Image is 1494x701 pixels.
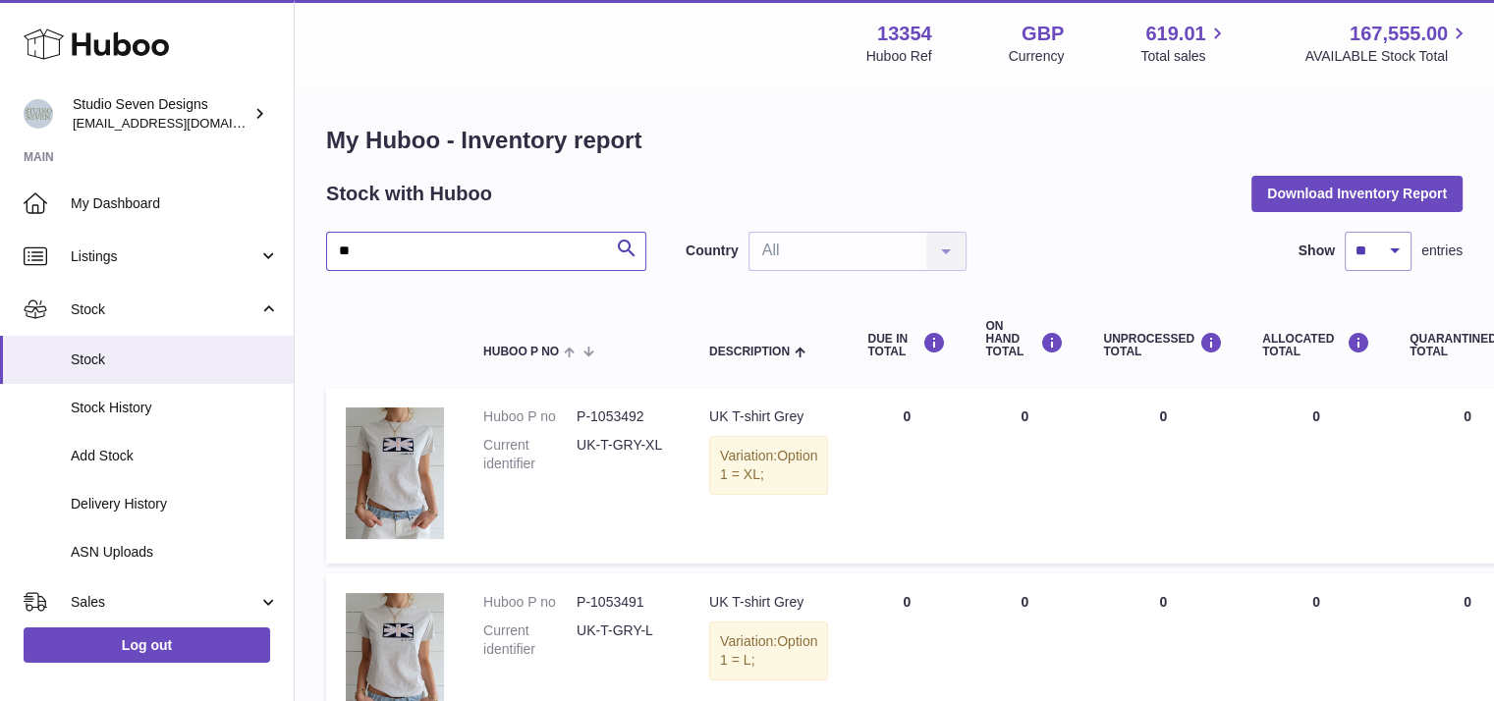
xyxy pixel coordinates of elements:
[71,593,258,612] span: Sales
[73,95,249,133] div: Studio Seven Designs
[577,593,670,612] dd: P-1053491
[326,181,492,207] h2: Stock with Huboo
[71,194,279,213] span: My Dashboard
[686,242,739,260] label: Country
[709,346,790,358] span: Description
[1304,47,1470,66] span: AVAILABLE Stock Total
[577,436,670,473] dd: UK-T-GRY-XL
[709,621,828,680] div: Variation:
[1103,332,1223,358] div: UNPROCESSED Total
[71,543,279,562] span: ASN Uploads
[1350,21,1448,47] span: 167,555.00
[985,320,1064,359] div: ON HAND Total
[483,621,577,659] dt: Current identifier
[867,332,946,358] div: DUE IN TOTAL
[1083,388,1243,564] td: 0
[1022,21,1064,47] strong: GBP
[1464,594,1471,610] span: 0
[1009,47,1065,66] div: Currency
[1145,21,1205,47] span: 619.01
[1304,21,1470,66] a: 167,555.00 AVAILABLE Stock Total
[483,346,559,358] span: Huboo P no
[1251,176,1463,211] button: Download Inventory Report
[483,407,577,426] dt: Huboo P no
[326,125,1463,156] h1: My Huboo - Inventory report
[24,627,270,663] a: Log out
[73,115,289,131] span: [EMAIL_ADDRESS][DOMAIN_NAME]
[877,21,932,47] strong: 13354
[1299,242,1335,260] label: Show
[1262,332,1370,358] div: ALLOCATED Total
[1140,47,1228,66] span: Total sales
[577,407,670,426] dd: P-1053492
[71,247,258,266] span: Listings
[709,436,828,495] div: Variation:
[483,593,577,612] dt: Huboo P no
[24,99,53,129] img: contact.studiosevendesigns@gmail.com
[71,399,279,417] span: Stock History
[1140,21,1228,66] a: 619.01 Total sales
[71,447,279,465] span: Add Stock
[848,388,966,564] td: 0
[709,593,828,612] div: UK T-shirt Grey
[71,300,258,319] span: Stock
[966,388,1083,564] td: 0
[346,407,444,539] img: product image
[483,436,577,473] dt: Current identifier
[71,350,279,369] span: Stock
[866,47,932,66] div: Huboo Ref
[71,495,279,513] span: Delivery History
[709,407,828,426] div: UK T-shirt Grey
[577,621,670,659] dd: UK-T-GRY-L
[720,448,817,482] span: Option 1 = XL;
[1464,408,1471,424] span: 0
[1421,242,1463,260] span: entries
[1243,388,1390,564] td: 0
